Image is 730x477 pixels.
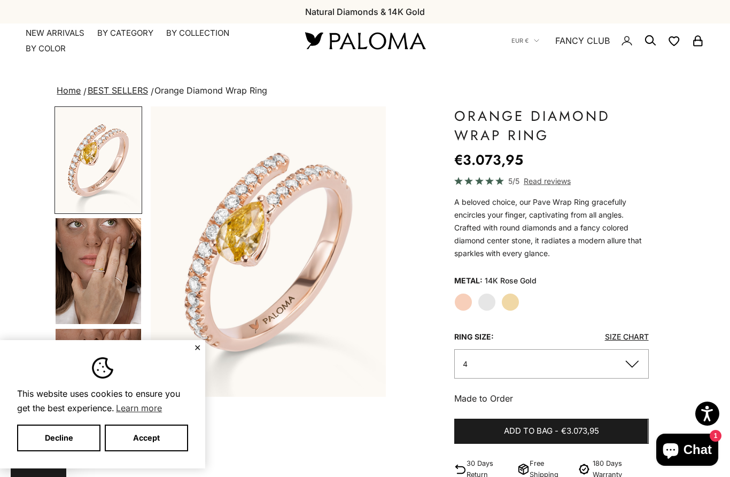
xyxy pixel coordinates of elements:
span: €3.073,95 [561,425,599,438]
h1: Orange Diamond Wrap Ring [454,106,648,145]
span: 4 [463,359,468,368]
a: Size Chart [605,332,649,341]
a: Home [57,85,81,96]
nav: Secondary navigation [511,24,704,58]
sale-price: €3.073,95 [454,149,523,171]
button: Go to item 5 [55,328,142,436]
button: Go to item 4 [55,217,142,325]
a: Learn more [114,400,164,416]
img: Cookie banner [92,357,113,379]
p: Natural Diamonds & 14K Gold [305,5,425,19]
a: BEST SELLERS [88,85,148,96]
inbox-online-store-chat: Shopify online store chat [653,434,721,468]
div: A beloved choice, our Pave Wrap Ring gracefully encircles your finger, captivating from all angle... [454,196,648,260]
button: Accept [105,425,188,451]
a: 5/5 Read reviews [454,175,648,187]
nav: Primary navigation [26,28,279,54]
button: Decline [17,425,100,451]
span: 5/5 [508,175,519,187]
button: 4 [454,349,648,379]
nav: breadcrumbs [55,83,675,98]
legend: Metal: [454,273,483,289]
span: This website uses cookies to ensure you get the best experience. [17,387,188,416]
span: Add to bag [504,425,553,438]
summary: By Category [97,28,153,39]
button: Go to item 1 [55,106,142,214]
legend: Ring Size: [454,329,494,345]
a: NEW ARRIVALS [26,28,84,39]
span: Read reviews [524,175,571,187]
button: Close [194,344,201,351]
img: #RoseGold [151,106,386,397]
img: #YellowGold #RoseGold #WhiteGold [56,218,141,324]
summary: By Color [26,43,66,54]
button: EUR € [511,36,539,45]
p: Made to Order [454,391,648,405]
div: Item 1 of 18 [151,106,386,397]
span: EUR € [511,36,529,45]
a: FANCY CLUB [555,34,610,48]
span: Orange Diamond Wrap Ring [154,85,267,96]
summary: By Collection [166,28,229,39]
button: Add to bag-€3.073,95 [454,419,648,444]
variant-option-value: 14K Rose Gold [485,273,537,289]
img: #YellowGold #RoseGold #WhiteGold [56,329,141,435]
img: #RoseGold [56,107,141,213]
